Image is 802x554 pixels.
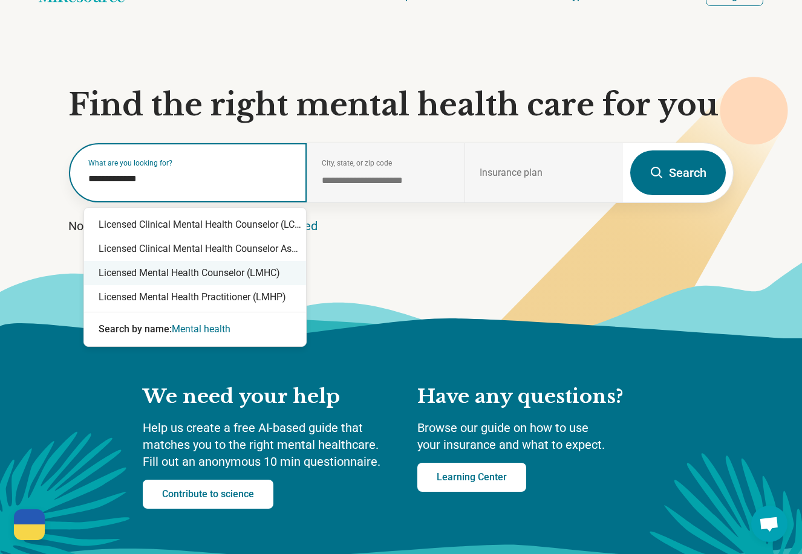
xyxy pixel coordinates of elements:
[84,213,306,237] div: Licensed Clinical Mental Health Counselor (LCMHC)
[88,159,292,167] label: What are you looking for?
[84,237,306,261] div: Licensed Clinical Mental Health Counselor Associate
[630,150,726,195] button: Search
[84,285,306,309] div: Licensed Mental Health Practitioner (LMHP)
[751,506,787,542] div: Open chat
[143,480,273,509] a: Contribute to science
[417,419,659,453] p: Browse our guide on how to use your insurance and what to expect.
[417,384,659,410] h2: Have any questions?
[68,87,734,123] h1: Find the right mental health care for you
[417,463,526,492] a: Learning Center
[143,384,393,410] h2: We need your help
[143,419,393,470] p: Help us create a free AI-based guide that matches you to the right mental healthcare. Fill out an...
[84,208,306,346] div: Suggestions
[68,217,734,234] p: Not sure what you’re looking for?
[99,323,172,335] span: Search by name:
[84,261,306,285] div: Licensed Mental Health Counselor (LMHC)
[172,323,230,335] span: Mental health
